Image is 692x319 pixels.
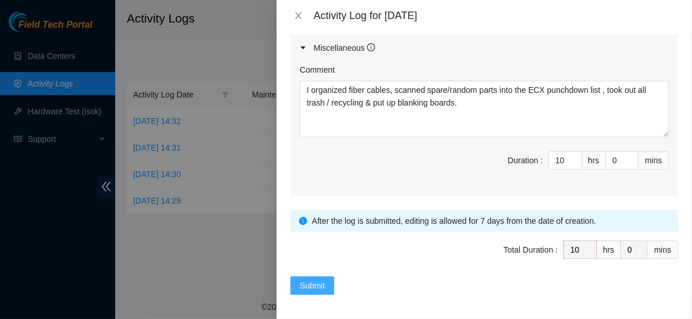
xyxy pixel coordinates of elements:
span: close [294,11,303,20]
span: Submit [300,279,325,292]
div: hrs [582,151,606,170]
button: Close [290,10,307,21]
div: mins [638,151,669,170]
div: Miscellaneous info-circle [290,35,678,61]
div: After the log is submitted, editing is allowed for 7 days from the date of creation. [312,215,670,227]
textarea: Comment [300,81,669,137]
div: Total Duration : [504,243,558,256]
label: Comment [300,63,335,76]
span: info-circle [299,217,307,225]
div: Duration : [508,154,543,167]
div: Activity Log for [DATE] [313,9,678,22]
div: hrs [597,241,621,259]
div: Miscellaneous [313,42,375,54]
div: mins [648,241,678,259]
span: info-circle [367,43,375,51]
button: Submit [290,276,334,295]
span: caret-right [300,44,307,51]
